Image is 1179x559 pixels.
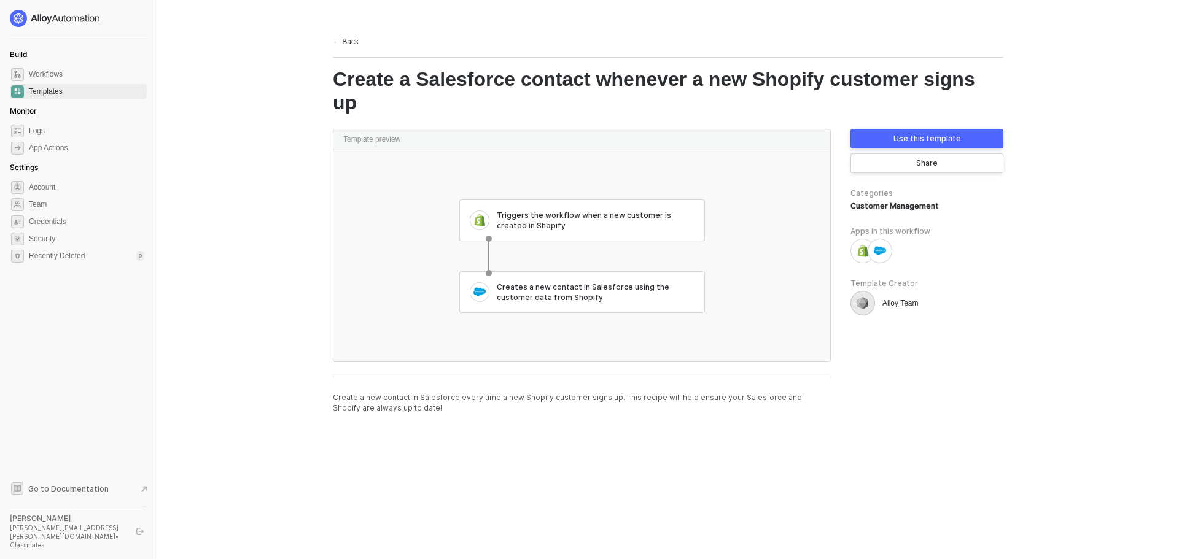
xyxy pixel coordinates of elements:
a: Knowledge Base [10,481,147,496]
div: Template Creator [850,278,1003,288]
img: Salesforce [874,245,886,257]
p: Create a new contact in Salesforce every time a new Shopify customer signs up. This recipe will h... [333,392,831,413]
span: Templates [29,84,144,99]
span: dashboard [11,68,24,81]
img: alloy [857,297,869,309]
span: Security [29,231,144,246]
span: team [11,198,24,211]
span: settings [11,250,24,263]
div: Apps in this workflow [850,226,1003,236]
div: Create a Salesforce contact whenever a new Shopify customer signs up [333,67,1003,114]
span: settings [11,181,24,194]
button: Share [850,153,1003,173]
div: [PERSON_NAME][EMAIL_ADDRESS][PERSON_NAME][DOMAIN_NAME] • Classmates [10,523,125,549]
span: documentation [11,482,23,495]
span: logout [136,528,144,535]
div: App Actions [29,143,68,153]
div: Categories [850,188,1003,198]
span: Workflows [29,67,144,82]
span: Monitor [10,106,37,115]
div: Alloy Team [882,298,918,309]
div: Use this template [893,134,961,144]
span: security [11,233,24,245]
span: Settings [10,163,38,172]
span: Account [29,180,144,195]
span: Go to Documentation [28,484,109,494]
div: [PERSON_NAME] [10,514,125,523]
div: 0 [136,251,144,261]
a: logo [10,10,147,27]
span: Logs [29,123,144,138]
span: Team [29,197,144,212]
div: Customer Management [850,201,1003,211]
div: Share [916,158,938,168]
span: credentials [11,215,24,228]
span: Credentials [29,214,144,229]
span: Recently Deleted [29,251,85,261]
div: ← Back [333,37,359,47]
img: logo [10,10,101,27]
span: document-arrow [138,483,150,495]
button: Use this template [850,129,1003,148]
span: Build [10,50,27,59]
img: Shopify Trigger [857,245,869,257]
span: icon-app-actions [11,142,24,155]
span: marketplace [11,85,24,98]
span: icon-logs [11,125,24,137]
